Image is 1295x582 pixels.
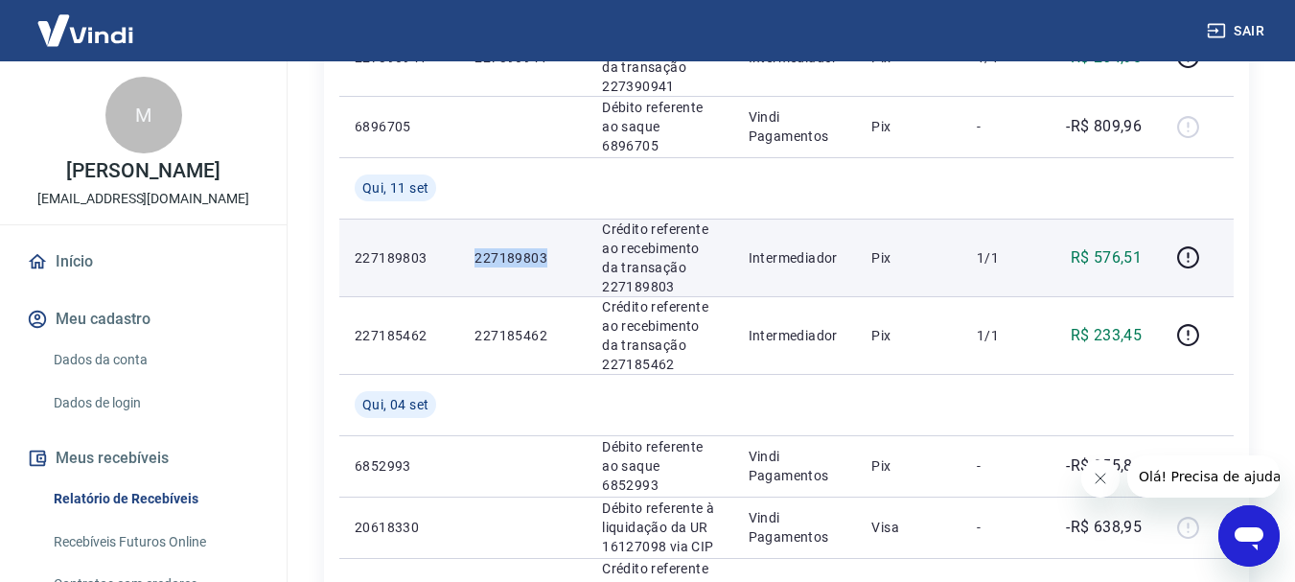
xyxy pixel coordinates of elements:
[12,13,161,29] span: Olá! Precisa de ajuda?
[977,456,1033,476] p: -
[871,518,946,537] p: Visa
[977,326,1033,345] p: 1/1
[362,178,428,198] span: Qui, 11 set
[474,326,571,345] p: 227185462
[749,447,842,485] p: Vindi Pagamentos
[46,523,264,562] a: Recebíveis Futuros Online
[355,326,444,345] p: 227185462
[1071,246,1143,269] p: R$ 576,51
[602,437,717,495] p: Débito referente ao saque 6852993
[1081,459,1120,498] iframe: Fechar mensagem
[23,241,264,283] a: Início
[1066,454,1142,477] p: -R$ 355,80
[23,1,148,59] img: Vindi
[355,117,444,136] p: 6896705
[749,508,842,547] p: Vindi Pagamentos
[1066,516,1142,539] p: -R$ 638,95
[37,189,249,209] p: [EMAIL_ADDRESS][DOMAIN_NAME]
[1127,455,1280,498] iframe: Mensagem da empresa
[749,107,842,146] p: Vindi Pagamentos
[474,248,571,268] p: 227189803
[1218,505,1280,567] iframe: Botão para abrir a janela de mensagens
[105,77,182,153] div: M
[355,456,444,476] p: 6852993
[355,518,444,537] p: 20618330
[977,117,1033,136] p: -
[602,499,717,556] p: Débito referente à liquidação da UR 16127098 via CIP
[23,437,264,479] button: Meus recebíveis
[46,479,264,519] a: Relatório de Recebíveis
[977,248,1033,268] p: 1/1
[46,384,264,423] a: Dados de login
[749,326,842,345] p: Intermediador
[1203,13,1272,49] button: Sair
[1071,324,1143,347] p: R$ 233,45
[66,161,220,181] p: [PERSON_NAME]
[871,248,946,268] p: Pix
[602,220,717,296] p: Crédito referente ao recebimento da transação 227189803
[977,518,1033,537] p: -
[602,98,717,155] p: Débito referente ao saque 6896705
[46,340,264,380] a: Dados da conta
[871,117,946,136] p: Pix
[871,456,946,476] p: Pix
[602,297,717,374] p: Crédito referente ao recebimento da transação 227185462
[749,248,842,268] p: Intermediador
[23,298,264,340] button: Meu cadastro
[1066,115,1142,138] p: -R$ 809,96
[362,395,428,414] span: Qui, 04 set
[871,326,946,345] p: Pix
[355,248,444,268] p: 227189803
